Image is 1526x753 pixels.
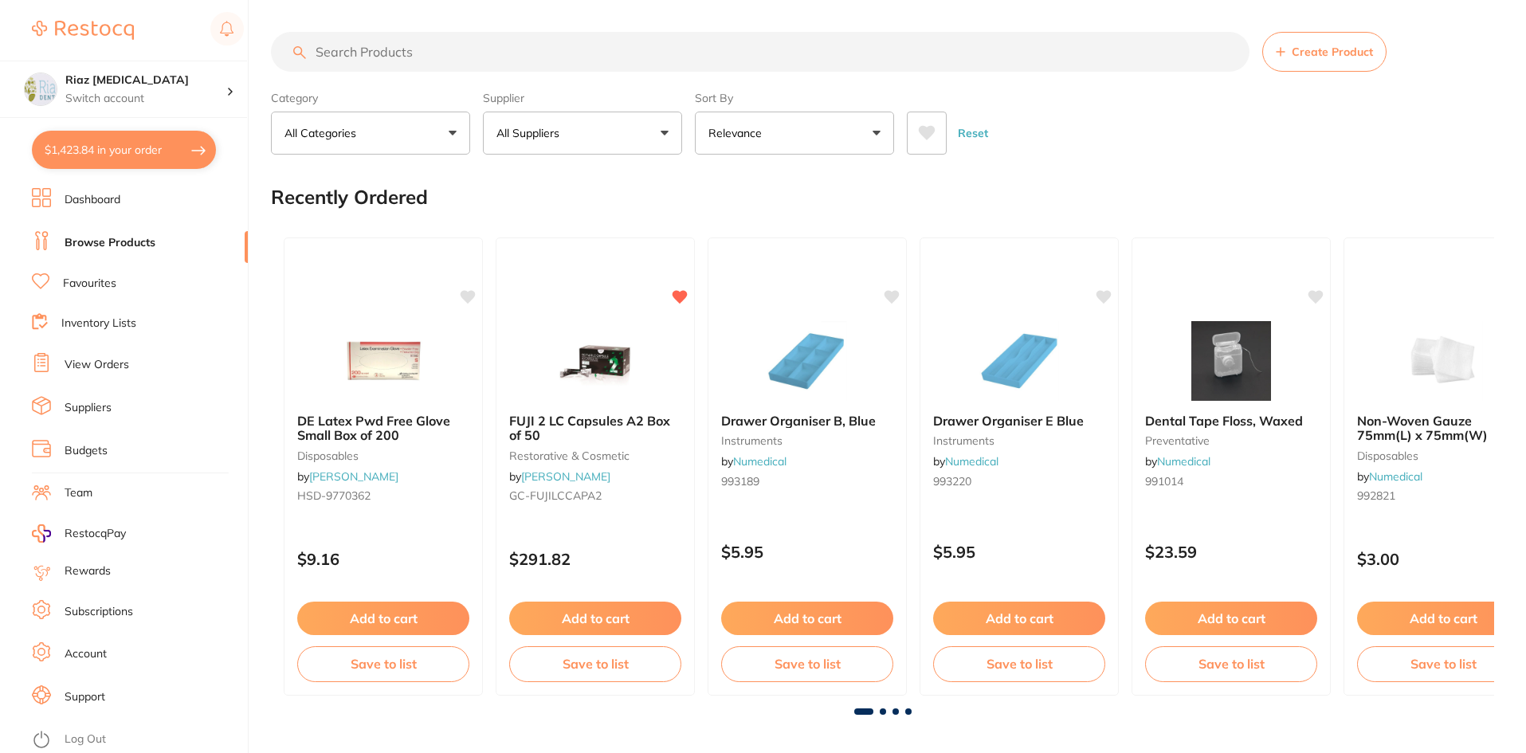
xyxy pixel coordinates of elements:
button: Add to cart [297,602,469,635]
p: Relevance [708,125,768,141]
h2: Recently Ordered [271,186,428,209]
p: $23.59 [1145,543,1317,561]
img: DE Latex Pwd Free Glove Small Box of 200 [331,321,435,401]
a: Favourites [63,276,116,292]
b: DE Latex Pwd Free Glove Small Box of 200 [297,414,469,443]
button: All Suppliers [483,112,682,155]
small: instruments [933,434,1105,447]
button: $1,423.84 in your order [32,131,216,169]
a: Numedical [1369,469,1422,484]
a: Browse Products [65,235,155,251]
a: RestocqPay [32,524,126,543]
span: by [1357,469,1422,484]
button: Relevance [695,112,894,155]
b: FUJI 2 LC Capsules A2 Box of 50 [509,414,681,443]
a: Restocq Logo [32,12,134,49]
a: Numedical [733,454,787,469]
img: Dental Tape Floss, Waxed [1179,321,1283,401]
a: Numedical [945,454,998,469]
a: Support [65,689,105,705]
b: Drawer Organiser E Blue [933,414,1105,428]
small: 993189 [721,475,893,488]
img: Restocq Logo [32,21,134,40]
a: Numedical [1157,454,1210,469]
button: Add to cart [721,602,893,635]
p: Switch account [65,91,226,107]
img: RestocqPay [32,524,51,543]
a: [PERSON_NAME] [521,469,610,484]
a: Dashboard [65,192,120,208]
button: Save to list [297,646,469,681]
span: by [721,454,787,469]
a: Suppliers [65,400,112,416]
label: Category [271,91,470,105]
p: $5.95 [933,543,1105,561]
a: Budgets [65,443,108,459]
img: FUJI 2 LC Capsules A2 Box of 50 [543,321,647,401]
button: Add to cart [933,602,1105,635]
b: Drawer Organiser B, Blue [721,414,893,428]
p: All Categories [284,125,363,141]
button: Save to list [933,646,1105,681]
a: Inventory Lists [61,316,136,331]
small: 993220 [933,475,1105,488]
small: disposables [297,449,469,462]
img: Drawer Organiser E Blue [967,321,1071,401]
a: Account [65,646,107,662]
button: Create Product [1262,32,1387,72]
label: Supplier [483,91,682,105]
b: Dental Tape Floss, Waxed [1145,414,1317,428]
small: HSD-9770362 [297,489,469,502]
button: Save to list [1145,646,1317,681]
a: [PERSON_NAME] [309,469,398,484]
span: by [297,469,398,484]
label: Sort By [695,91,894,105]
img: Riaz Dental Surgery [25,73,57,105]
span: by [509,469,610,484]
p: All Suppliers [496,125,566,141]
small: instruments [721,434,893,447]
p: $5.95 [721,543,893,561]
h4: Riaz Dental Surgery [65,73,226,88]
button: Save to list [721,646,893,681]
a: View Orders [65,357,129,373]
a: Team [65,485,92,501]
p: $291.82 [509,550,681,568]
a: Subscriptions [65,604,133,620]
button: Reset [953,112,993,155]
small: 991014 [1145,475,1317,488]
span: by [1145,454,1210,469]
a: Log Out [65,731,106,747]
button: Log Out [32,728,243,753]
button: Add to cart [1145,602,1317,635]
input: Search Products [271,32,1249,72]
button: Save to list [509,646,681,681]
span: by [933,454,998,469]
img: Non-Woven Gauze 75mm(L) x 75mm(W) [1391,321,1495,401]
small: restorative & cosmetic [509,449,681,462]
img: Drawer Organiser B, Blue [755,321,859,401]
small: preventative [1145,434,1317,447]
button: Add to cart [509,602,681,635]
small: GC-FUJILCCAPA2 [509,489,681,502]
span: Create Product [1292,45,1373,58]
button: All Categories [271,112,470,155]
a: Rewards [65,563,111,579]
span: RestocqPay [65,526,126,542]
p: $9.16 [297,550,469,568]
